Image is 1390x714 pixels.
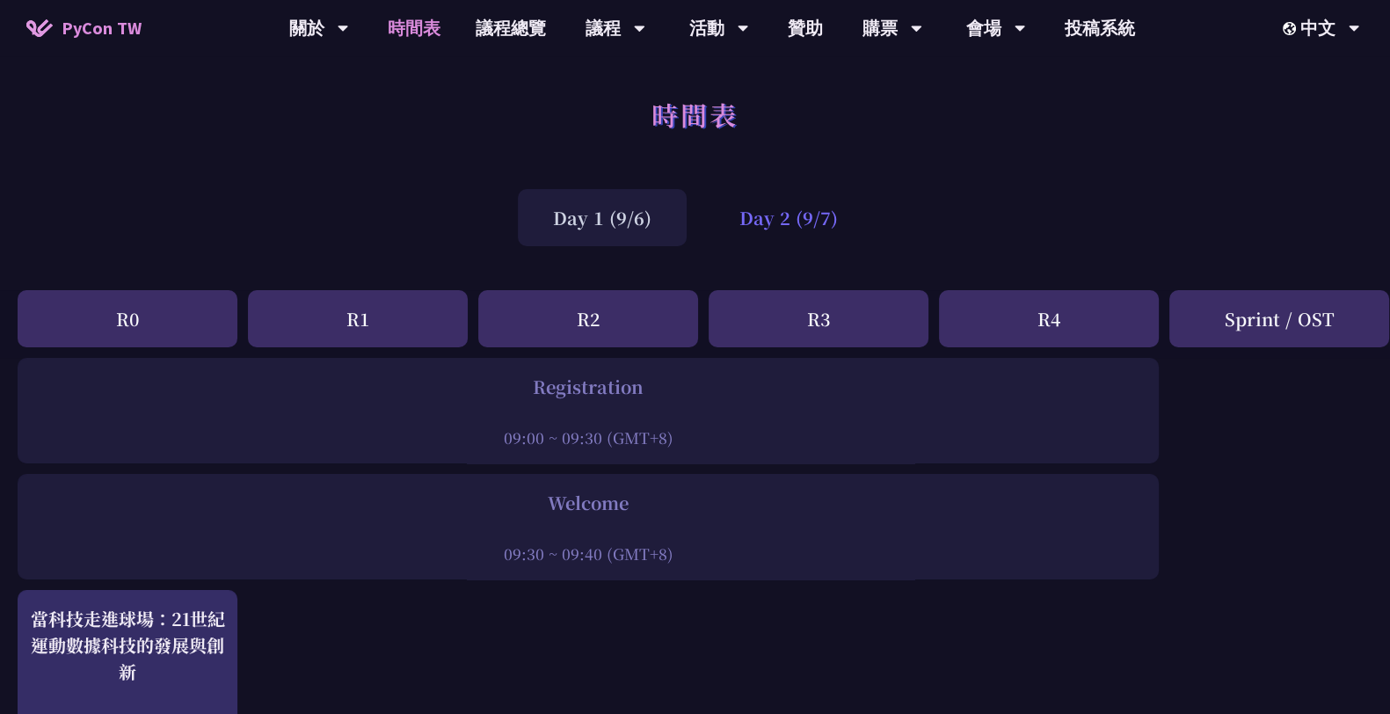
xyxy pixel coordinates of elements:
div: R2 [478,290,698,347]
div: R4 [939,290,1159,347]
div: R0 [18,290,237,347]
div: R3 [709,290,928,347]
div: Sprint / OST [1169,290,1389,347]
div: 當科技走進球場：21世紀運動數據科技的發展與創新 [26,606,229,685]
div: 09:30 ~ 09:40 (GMT+8) [26,543,1150,565]
div: R1 [248,290,468,347]
a: PyCon TW [9,6,159,50]
div: Registration [26,374,1150,400]
div: 09:00 ~ 09:30 (GMT+8) [26,426,1150,448]
div: Day 2 (9/7) [704,189,873,246]
h1: 時間表 [651,88,739,141]
div: Day 1 (9/6) [518,189,687,246]
img: Home icon of PyCon TW 2025 [26,19,53,37]
div: Welcome [26,490,1150,516]
img: Locale Icon [1283,22,1300,35]
span: PyCon TW [62,15,142,41]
